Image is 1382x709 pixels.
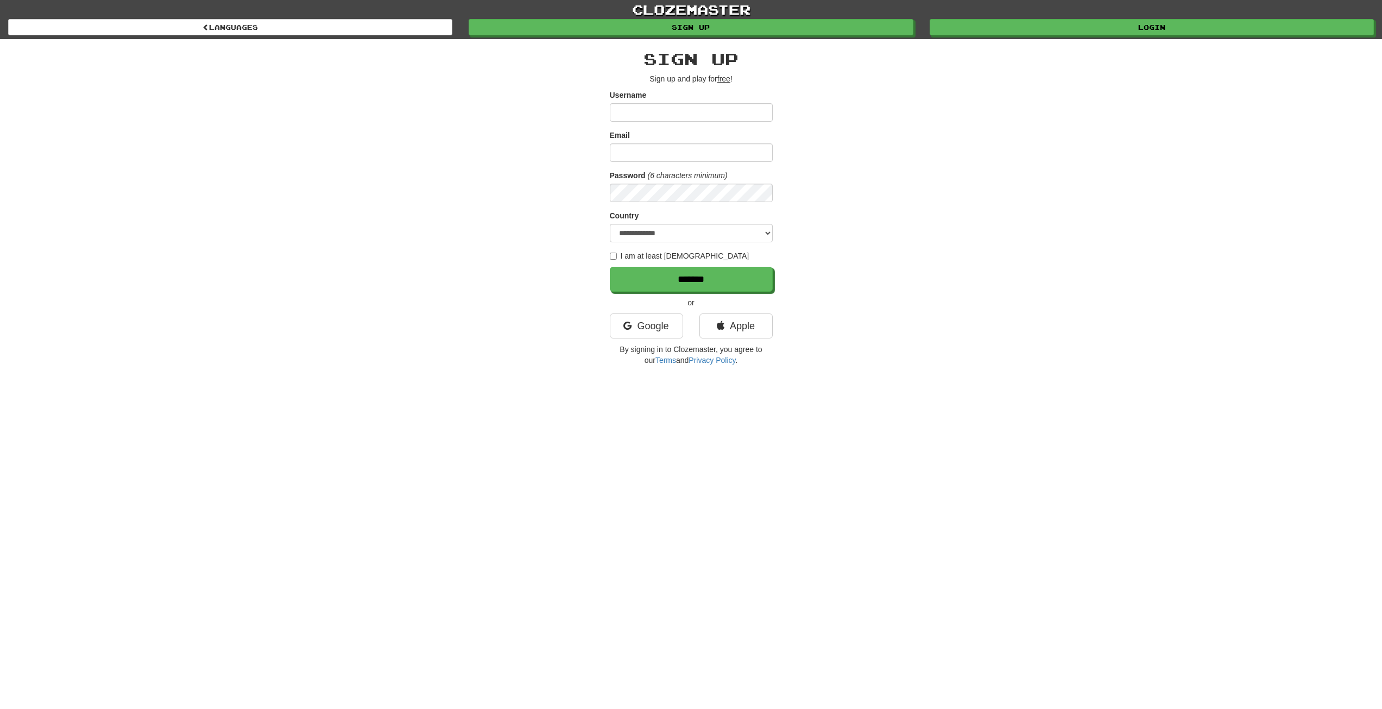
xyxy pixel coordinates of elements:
[655,356,676,365] a: Terms
[610,50,773,68] h2: Sign up
[610,90,647,101] label: Username
[930,19,1374,35] a: Login
[610,130,630,141] label: Email
[610,210,639,221] label: Country
[610,344,773,366] p: By signing in to Clozemaster, you agree to our and .
[610,250,749,261] label: I am at least [DEMOGRAPHIC_DATA]
[689,356,735,365] a: Privacy Policy
[469,19,913,35] a: Sign up
[648,171,728,180] em: (6 characters minimum)
[8,19,452,35] a: Languages
[699,313,773,338] a: Apple
[610,313,683,338] a: Google
[610,297,773,308] p: or
[610,73,773,84] p: Sign up and play for !
[610,253,617,260] input: I am at least [DEMOGRAPHIC_DATA]
[717,74,730,83] u: free
[610,170,646,181] label: Password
